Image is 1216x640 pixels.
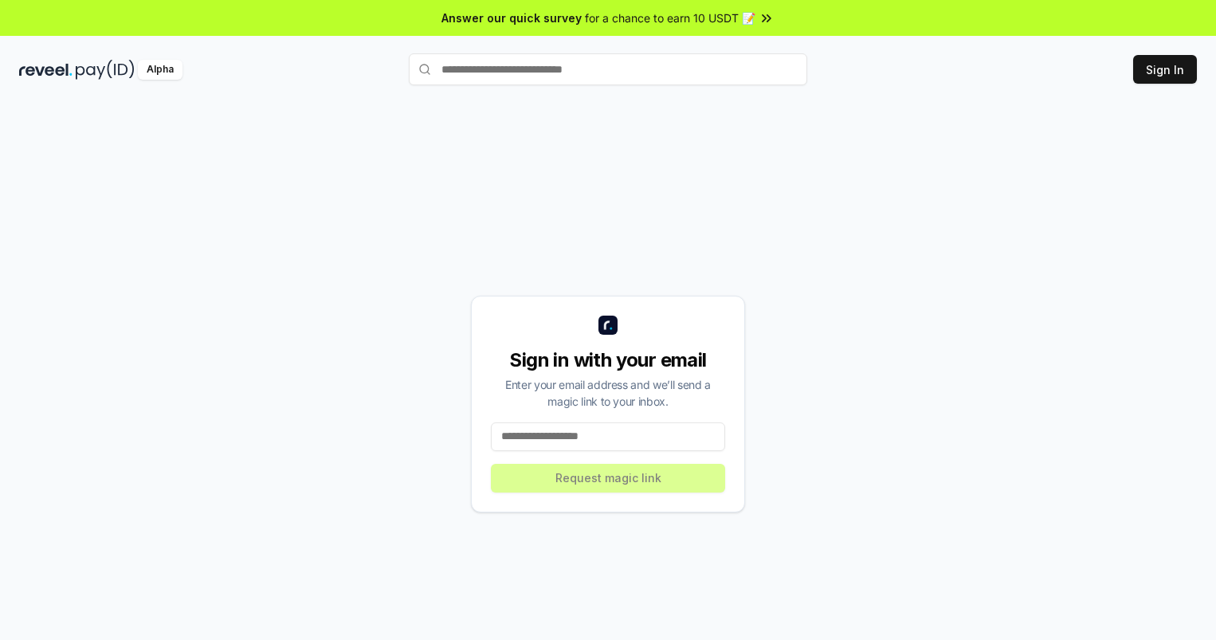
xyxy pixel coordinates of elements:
img: pay_id [76,60,135,80]
img: logo_small [598,316,618,335]
div: Alpha [138,60,182,80]
span: for a chance to earn 10 USDT 📝 [585,10,755,26]
img: reveel_dark [19,60,73,80]
button: Sign In [1133,55,1197,84]
span: Answer our quick survey [441,10,582,26]
div: Sign in with your email [491,347,725,373]
div: Enter your email address and we’ll send a magic link to your inbox. [491,376,725,410]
